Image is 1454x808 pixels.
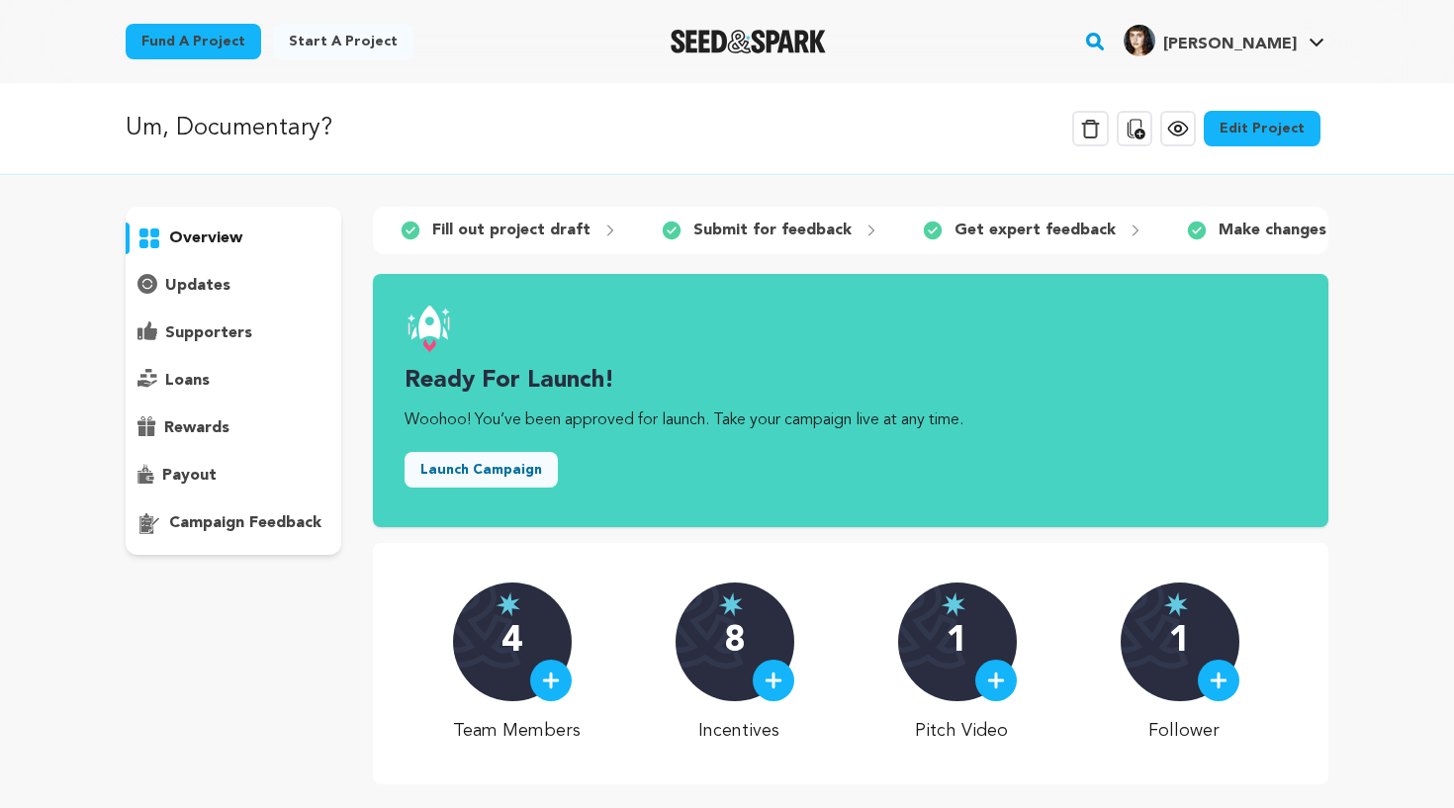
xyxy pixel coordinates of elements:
[405,365,1297,397] h3: Ready for launch!
[405,452,558,488] button: Launch Campaign
[453,717,581,745] p: Team Members
[126,111,332,146] p: Um, Documentary?
[126,223,341,254] button: overview
[724,622,745,662] p: 8
[1204,111,1320,146] a: Edit Project
[126,460,341,492] button: payout
[405,408,1297,432] p: Woohoo! You’ve been approved for launch. Take your campaign live at any time.
[432,219,591,242] p: Fill out project draft
[542,672,560,689] img: plus.svg
[987,672,1005,689] img: plus.svg
[765,672,782,689] img: plus.svg
[947,622,967,662] p: 1
[1120,21,1328,56] a: Luca Bella S.'s Profile
[1169,622,1190,662] p: 1
[126,317,341,349] button: supporters
[126,365,341,397] button: loans
[501,622,522,662] p: 4
[405,306,452,353] img: launch.svg
[165,321,252,345] p: supporters
[1210,672,1227,689] img: plus.svg
[1163,37,1297,52] span: [PERSON_NAME]
[126,507,341,539] button: campaign feedback
[954,219,1116,242] p: Get expert feedback
[1120,21,1328,62] span: Luca Bella S.'s Profile
[671,30,826,53] img: Seed&Spark Logo Dark Mode
[1124,25,1155,56] img: f5dc29384844d258.jpg
[1219,219,1326,242] p: Make changes
[126,412,341,444] button: rewards
[169,226,242,250] p: overview
[671,30,826,53] a: Seed&Spark Homepage
[1121,717,1248,745] p: Follower
[126,24,261,59] a: Fund a project
[676,717,803,745] p: Incentives
[165,274,230,298] p: updates
[1124,25,1297,56] div: Luca Bella S.'s Profile
[273,24,413,59] a: Start a project
[169,511,321,535] p: campaign feedback
[693,219,852,242] p: Submit for feedback
[126,270,341,302] button: updates
[165,369,210,393] p: loans
[164,416,229,440] p: rewards
[162,464,217,488] p: payout
[898,717,1026,745] p: Pitch Video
